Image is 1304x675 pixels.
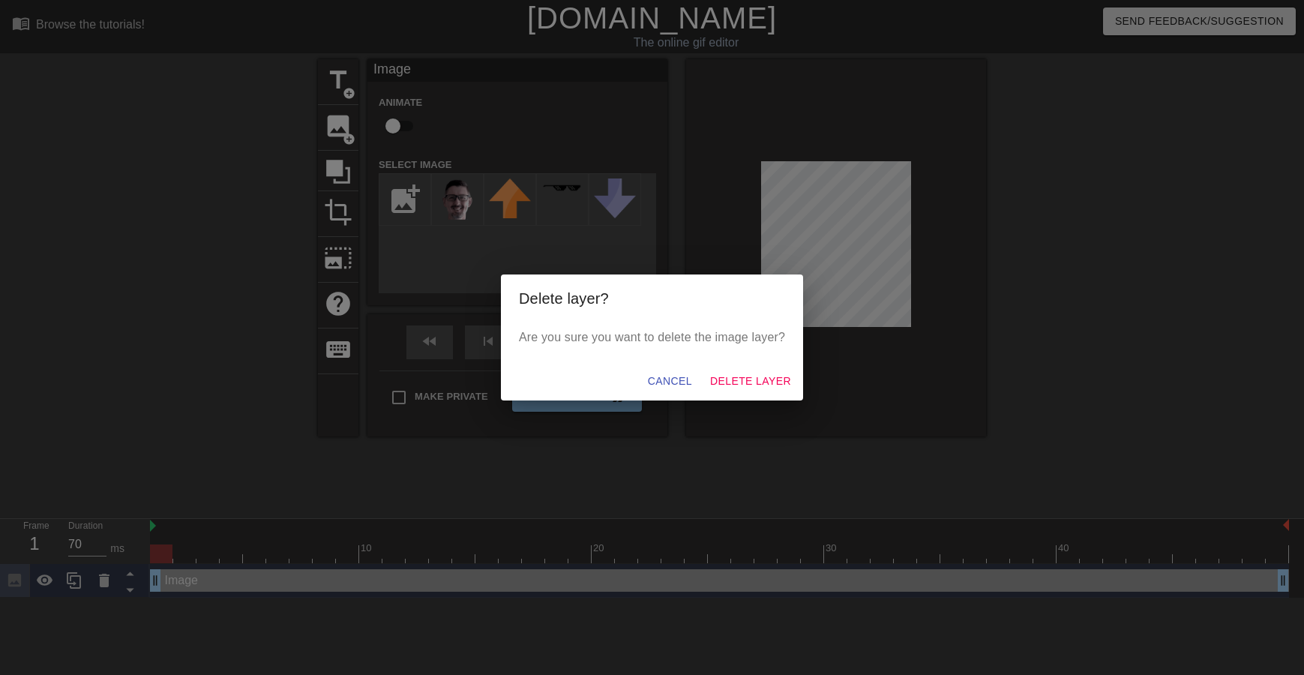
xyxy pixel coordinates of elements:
p: Are you sure you want to delete the image layer? [519,328,785,346]
span: Delete Layer [710,372,791,391]
button: Delete Layer [704,367,797,395]
h2: Delete layer? [519,286,785,310]
span: Cancel [648,372,692,391]
button: Cancel [642,367,698,395]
